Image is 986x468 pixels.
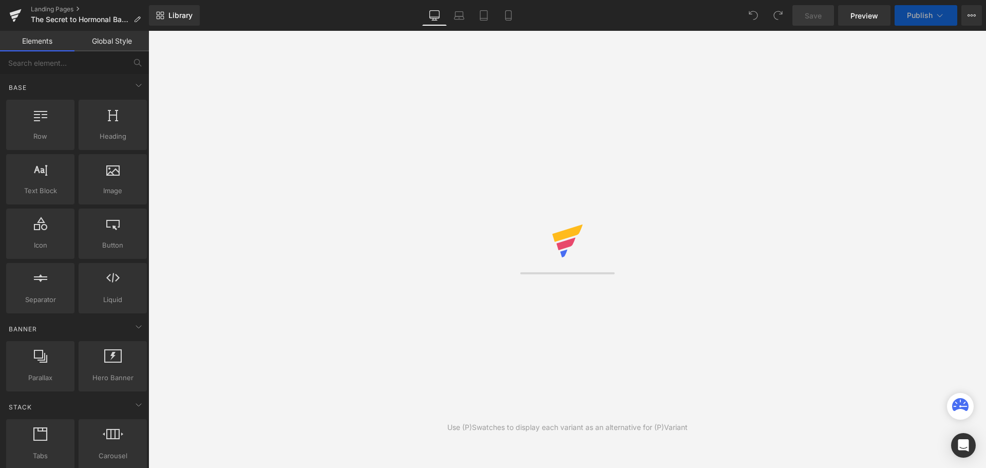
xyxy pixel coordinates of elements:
a: Laptop [447,5,471,26]
span: Library [168,11,193,20]
span: Row [9,131,71,142]
div: Open Intercom Messenger [951,433,976,458]
a: Tablet [471,5,496,26]
a: Global Style [74,31,149,51]
span: Separator [9,294,71,305]
button: Undo [743,5,764,26]
a: Landing Pages [31,5,149,13]
a: New Library [149,5,200,26]
span: Hero Banner [82,372,144,383]
span: Heading [82,131,144,142]
div: Use (P)Swatches to display each variant as an alternative for (P)Variant [447,422,688,433]
span: Image [82,185,144,196]
span: Icon [9,240,71,251]
a: Preview [838,5,890,26]
span: Button [82,240,144,251]
button: Publish [895,5,957,26]
a: Desktop [422,5,447,26]
span: Carousel [82,451,144,461]
button: Redo [768,5,788,26]
span: Save [805,10,822,21]
button: More [961,5,982,26]
span: Liquid [82,294,144,305]
span: Publish [907,11,933,20]
span: Parallax [9,372,71,383]
span: Tabs [9,451,71,461]
span: Stack [8,402,33,412]
span: Preview [850,10,878,21]
span: The Secret to Hormonal Balance for Women [31,15,129,24]
a: Mobile [496,5,521,26]
span: Base [8,83,28,92]
span: Text Block [9,185,71,196]
span: Banner [8,324,38,334]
